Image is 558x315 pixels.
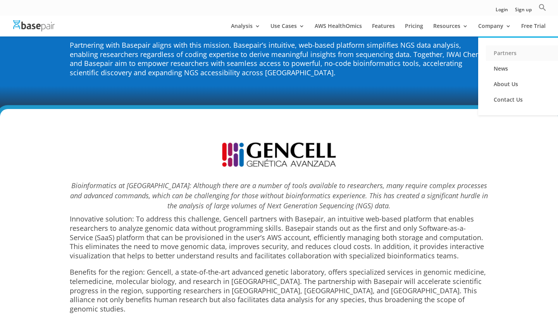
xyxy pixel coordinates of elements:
[70,215,488,268] p: Innovative solution: To address this challenge, Gencell partners with Basepair, an intuitive web-...
[539,3,546,11] svg: Search
[521,23,546,36] a: Free Trial
[315,23,362,36] a: AWS HealthOmics
[433,23,468,36] a: Resources
[496,7,508,16] a: Login
[539,3,546,16] a: Search Icon Link
[405,23,423,36] a: Pricing
[231,23,260,36] a: Analysis
[519,276,549,306] iframe: Drift Widget Chat Controller
[270,23,305,36] a: Use Cases
[70,181,488,210] i: Bioinformatics at [GEOGRAPHIC_DATA]: Although there are a number of tools available to researcher...
[515,7,532,16] a: Sign up
[13,20,55,31] img: Basepair
[70,41,488,78] p: Partnering with Basepair aligns with this mission. Basepair’s intuitive, web-based platform simpl...
[478,23,511,36] a: Company
[372,23,395,36] a: Features
[216,140,342,169] img: unnamed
